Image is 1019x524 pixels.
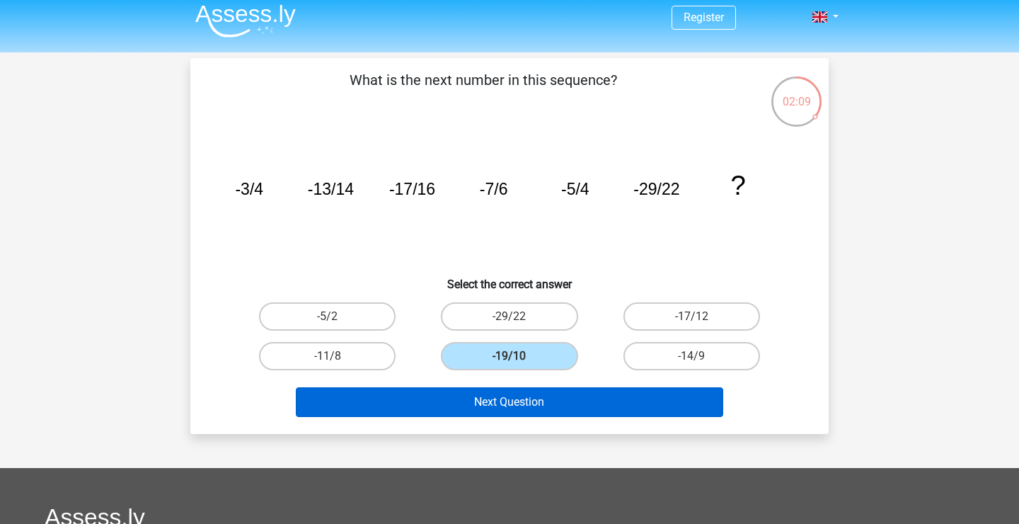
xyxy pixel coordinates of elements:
label: -29/22 [441,302,577,331]
label: -14/9 [623,342,760,370]
h6: Select the correct answer [213,266,806,291]
a: Register [684,11,724,24]
tspan: -3/4 [235,180,263,198]
button: Next Question [296,387,724,417]
tspan: -29/22 [633,180,679,198]
tspan: -17/16 [389,180,435,198]
tspan: -13/14 [308,180,354,198]
div: 02:09 [770,75,823,110]
p: What is the next number in this sequence? [213,69,753,112]
img: Assessly [195,4,296,38]
label: -17/12 [623,302,760,331]
label: -5/2 [259,302,396,331]
label: -19/10 [441,342,577,370]
label: -11/8 [259,342,396,370]
tspan: -7/6 [480,180,508,198]
tspan: ? [730,170,745,200]
tspan: -5/4 [561,180,589,198]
